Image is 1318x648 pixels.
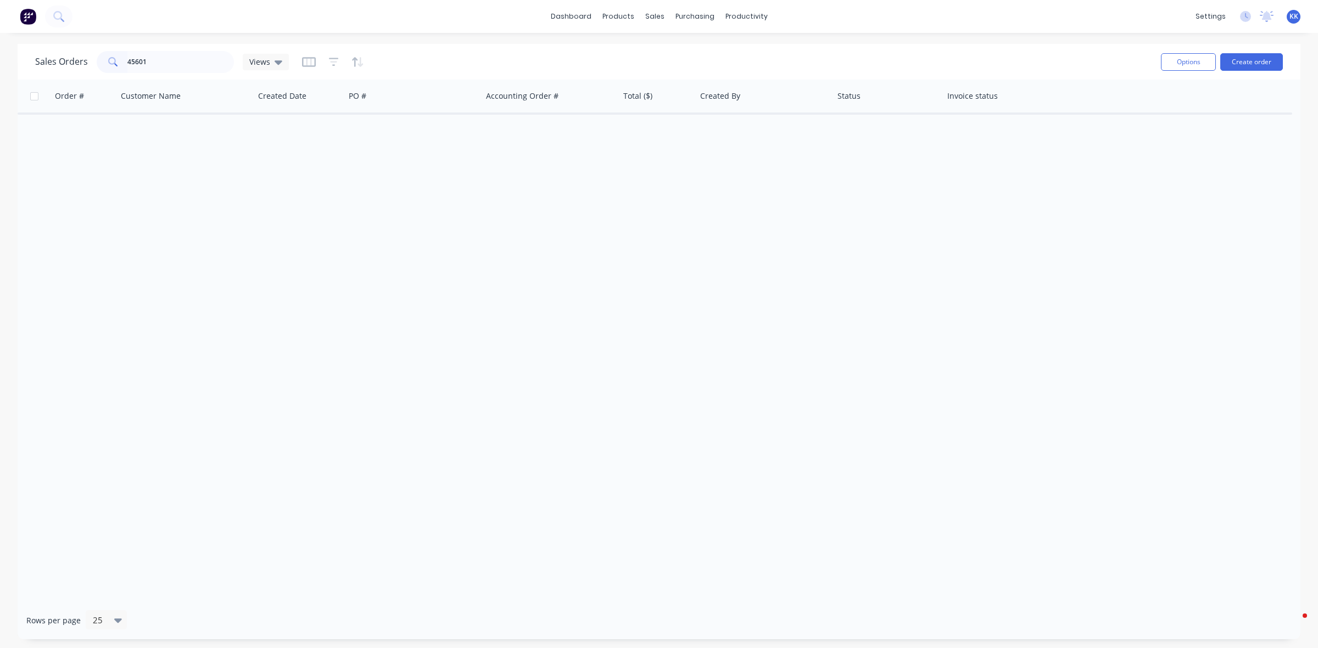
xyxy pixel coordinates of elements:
span: Rows per page [26,615,81,626]
button: Create order [1220,53,1283,71]
div: Status [837,91,861,102]
img: Factory [20,8,36,25]
div: products [597,8,640,25]
div: purchasing [670,8,720,25]
div: productivity [720,8,773,25]
input: Search... [127,51,234,73]
span: KK [1289,12,1298,21]
div: settings [1190,8,1231,25]
span: Views [249,56,270,67]
div: Created Date [258,91,306,102]
iframe: Intercom live chat [1281,611,1307,637]
button: Options [1161,53,1216,71]
div: Customer Name [121,91,181,102]
h1: Sales Orders [35,57,88,67]
a: dashboard [545,8,597,25]
div: Accounting Order # [486,91,559,102]
div: Invoice status [947,91,998,102]
div: Created By [700,91,740,102]
div: sales [640,8,670,25]
div: PO # [349,91,366,102]
div: Order # [55,91,84,102]
div: Total ($) [623,91,652,102]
